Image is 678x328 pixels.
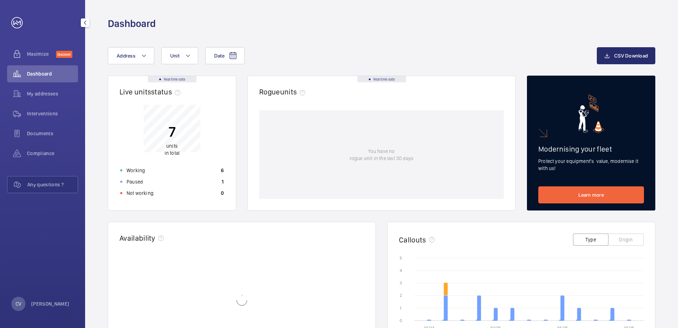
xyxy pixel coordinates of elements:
[165,142,179,157] p: in total
[608,234,644,246] button: Origin
[357,76,406,82] div: Real time data
[161,47,198,64] button: Unit
[205,47,245,64] button: Date
[56,51,72,58] span: Discover
[170,53,179,59] span: Unit
[27,90,78,97] span: My addresses
[27,50,56,58] span: Maximize
[578,94,604,133] img: marketing-card.svg
[120,234,155,242] h2: Availability
[27,110,78,117] span: Interventions
[127,178,143,185] p: Paused
[280,87,309,96] span: units
[259,87,308,96] h2: Rogue
[27,70,78,77] span: Dashboard
[117,53,135,59] span: Address
[400,306,401,311] text: 1
[221,167,224,174] p: 6
[538,186,644,203] a: Learn more
[127,190,154,197] p: Not working
[538,144,644,153] h2: Modernising your fleet
[400,293,402,298] text: 2
[350,148,413,162] p: You have no rogue unit in the last 30 days
[127,167,145,174] p: Working
[400,318,402,323] text: 0
[573,234,608,246] button: Type
[27,150,78,157] span: Compliance
[221,190,224,197] p: 0
[31,300,70,307] p: [PERSON_NAME]
[27,181,78,188] span: Any questions ?
[165,123,179,141] p: 7
[400,256,402,261] text: 5
[597,47,655,64] button: CSV Download
[400,268,402,273] text: 4
[166,143,178,149] span: units
[151,87,183,96] span: status
[148,76,196,82] div: Real time data
[399,235,426,244] h2: Callouts
[108,47,154,64] button: Address
[222,178,224,185] p: 1
[108,17,156,30] h1: Dashboard
[16,300,21,307] p: CV
[400,280,402,285] text: 3
[214,53,224,59] span: Date
[538,158,644,172] p: Protect your equipment's value, modernise it with us!
[27,130,78,137] span: Documents
[120,87,183,96] h2: Live units
[614,53,648,59] span: CSV Download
